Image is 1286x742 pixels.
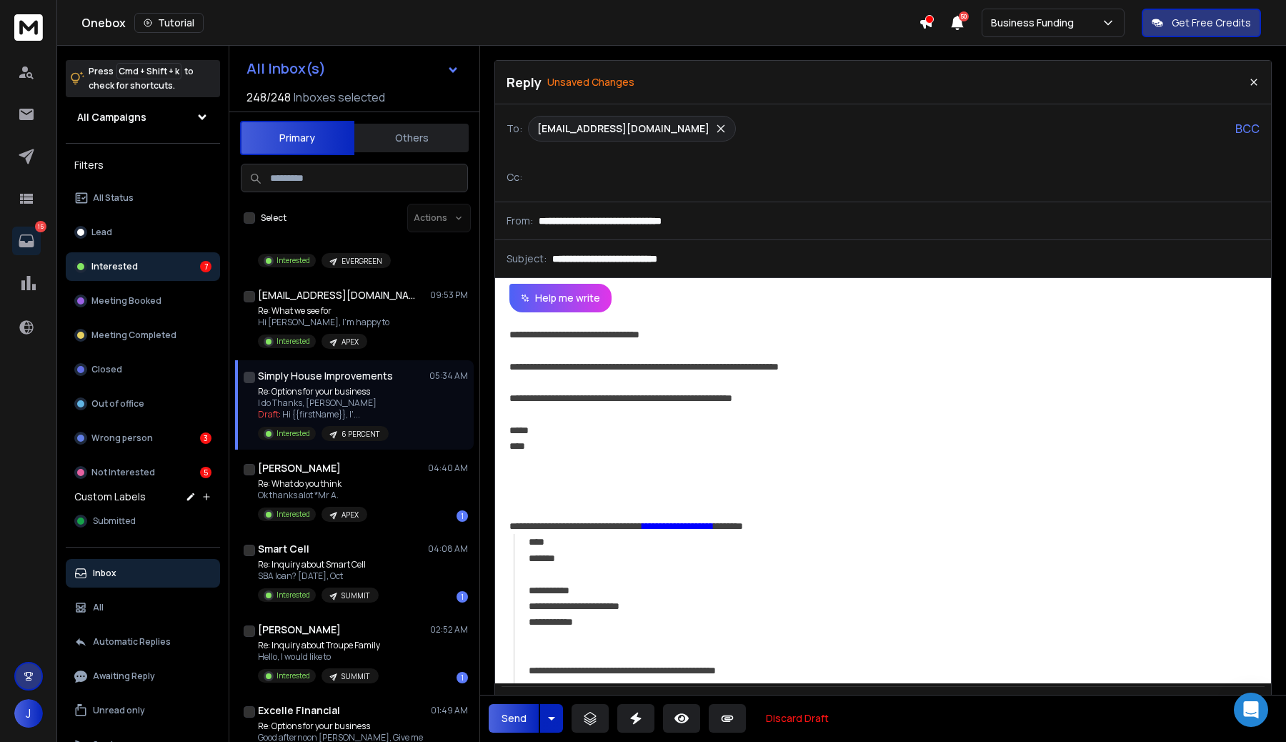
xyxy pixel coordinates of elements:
p: Unread only [93,705,145,716]
span: Cmd + Shift + k [116,63,181,79]
button: Submitted [66,507,220,535]
button: All Campaigns [66,103,220,132]
button: All Inbox(s) [235,54,471,83]
div: 7 [200,261,211,272]
button: All [66,593,220,622]
p: Out of office [91,398,144,410]
p: Interested [276,590,310,600]
p: Re: Inquiry about Smart Cell [258,559,379,570]
h1: All Campaigns [77,110,146,124]
p: Get Free Credits [1172,16,1251,30]
p: Unsaved Changes [547,75,634,89]
button: Discard Draft [754,704,840,733]
p: I do Thanks, [PERSON_NAME] [258,397,389,409]
button: Signature [818,690,845,718]
p: [EMAIL_ADDRESS][DOMAIN_NAME] [537,122,709,136]
span: Submitted [93,515,136,527]
h1: [EMAIL_ADDRESS][DOMAIN_NAME] [258,288,415,302]
p: EVERGREEN [342,256,382,267]
p: SUMMIT [342,590,370,601]
div: 1 [457,510,468,522]
button: Bold (⌘B) [605,690,632,718]
p: Business Funding [991,16,1080,30]
p: BCC [1235,120,1260,137]
div: 3 [200,432,211,444]
button: Send [489,704,539,733]
div: Onebox [81,13,919,33]
p: Cc: [507,170,522,184]
p: Subject: [507,252,547,266]
p: From: [507,214,533,228]
button: Inbox [66,559,220,588]
p: Re: Options for your business [258,386,389,397]
p: 15 [35,221,46,232]
p: 05:34 AM [429,370,468,382]
button: J [14,699,43,728]
p: Re: Inquiry about Troupe Family [258,640,380,651]
h1: Simply House Improvements [258,369,393,383]
p: Interested [276,671,310,681]
span: Draft: [258,408,281,420]
p: All [93,602,104,613]
p: Reply [507,72,542,92]
span: 248 / 248 [246,89,291,106]
p: APEX [342,337,359,347]
p: Interested [276,255,310,266]
button: Others [354,122,469,154]
button: Unread only [66,696,220,725]
button: Insert Link (⌘K) [728,690,755,718]
p: APEX [342,510,359,520]
p: Re: Options for your business [258,721,423,732]
p: Lead [91,227,112,238]
p: 01:49 AM [431,705,468,716]
p: Hi [PERSON_NAME], I'm happy to [258,317,389,328]
div: Open Intercom Messenger [1234,693,1268,727]
button: Get Free Credits [1142,9,1261,37]
a: 15 [12,227,41,255]
button: Meeting Booked [66,287,220,315]
h1: Excelle Financial [258,703,340,718]
button: Primary [240,121,354,155]
p: Meeting Completed [91,330,176,341]
button: Italic (⌘I) [635,690,662,718]
p: 04:40 AM [428,462,468,474]
p: Re: What do you think [258,478,367,490]
p: Ok thanks alot *Mr A. [258,490,367,501]
button: Lead [66,218,220,247]
button: Emoticons [788,690,815,718]
button: AI Rephrase [499,690,599,718]
button: Tutorial [134,13,204,33]
h1: [PERSON_NAME] [258,461,341,475]
button: Out of office [66,390,220,418]
p: Interested [91,261,138,272]
label: Select [261,212,286,224]
div: 5 [200,467,211,478]
p: 04:08 AM [428,543,468,555]
span: Hi {{firstName}}, I' ... [282,408,360,420]
p: Inbox [93,568,116,579]
button: Closed [66,355,220,384]
p: Awaiting Reply [93,671,155,682]
p: Re: What we see for [258,305,389,317]
button: All Status [66,184,220,212]
p: Wrong person [91,432,153,444]
button: Insert Image (⌘P) [758,690,785,718]
p: To: [507,122,522,136]
h3: Filters [66,155,220,175]
button: Code View [851,690,878,718]
h1: [PERSON_NAME] [258,623,341,637]
button: Underline (⌘U) [665,690,692,718]
h3: Inboxes selected [294,89,385,106]
div: 1 [457,672,468,683]
p: Not Interested [91,467,155,478]
p: 6 PERCENT [342,429,380,440]
p: 02:52 AM [430,624,468,635]
p: SBA loan? [DATE], Oct [258,570,379,582]
button: Automatic Replies [66,628,220,656]
p: Meeting Booked [91,295,161,307]
button: Interested7 [66,252,220,281]
p: Automatic Replies [93,636,171,648]
button: Not Interested5 [66,458,220,487]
